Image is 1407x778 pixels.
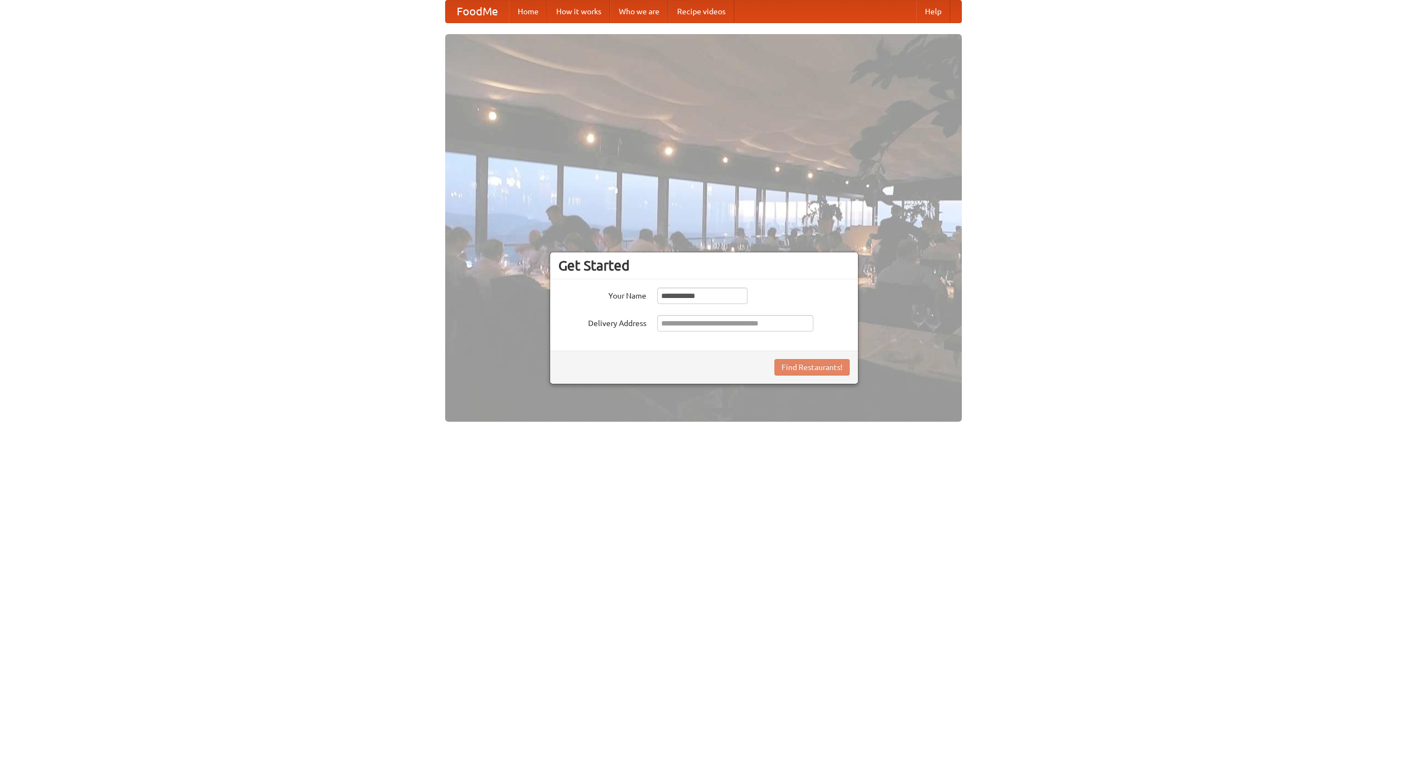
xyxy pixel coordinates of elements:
label: Your Name [558,288,646,301]
label: Delivery Address [558,315,646,329]
a: Recipe videos [668,1,734,23]
a: Who we are [610,1,668,23]
button: Find Restaurants! [774,359,850,376]
a: Home [509,1,547,23]
h3: Get Started [558,257,850,274]
a: FoodMe [446,1,509,23]
a: How it works [547,1,610,23]
a: Help [916,1,950,23]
